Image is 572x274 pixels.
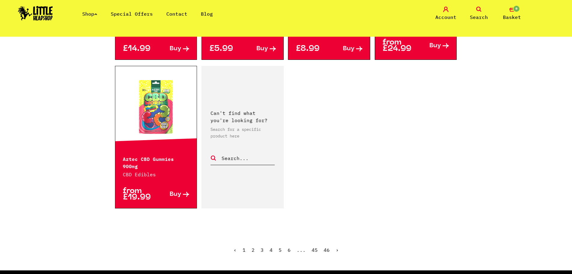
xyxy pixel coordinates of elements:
[270,247,273,253] a: 4
[123,155,189,169] p: Aztec CBD Gummies 900mg
[252,247,255,253] a: 2
[336,247,339,253] a: Next »
[416,39,449,52] a: Buy
[210,126,275,139] p: Search for a specific product here
[279,247,282,253] a: 5
[18,6,53,20] img: Little Head Shop Logo
[296,46,329,52] p: £8.99
[435,14,456,21] span: Account
[261,247,264,253] a: 3
[464,7,494,21] a: Search
[123,188,156,201] p: from £19.99
[312,247,318,253] a: 45
[210,109,275,124] p: Can't find what you're looking for?
[111,11,153,17] a: Special Offers
[234,247,237,253] span: ‹
[123,171,189,178] p: CBD Edibles
[170,46,181,52] span: Buy
[470,14,488,21] span: Search
[201,11,213,17] a: Blog
[156,188,189,201] a: Buy
[503,14,521,21] span: Basket
[329,46,362,52] a: Buy
[324,247,330,253] a: 46
[297,247,306,253] span: ...
[243,46,276,52] a: Buy
[383,39,416,52] p: from £24.99
[221,154,275,162] input: Search...
[123,46,156,52] p: £14.99
[256,46,268,52] span: Buy
[243,247,246,253] span: 1
[209,46,243,52] p: £5.99
[429,43,441,49] span: Buy
[513,5,520,12] span: 0
[343,46,355,52] span: Buy
[288,247,291,253] a: 6
[156,46,189,52] a: Buy
[82,11,97,17] a: Shop
[497,7,527,21] a: 0 Basket
[234,248,237,252] li: « Previous
[166,11,187,17] a: Contact
[170,191,181,198] span: Buy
